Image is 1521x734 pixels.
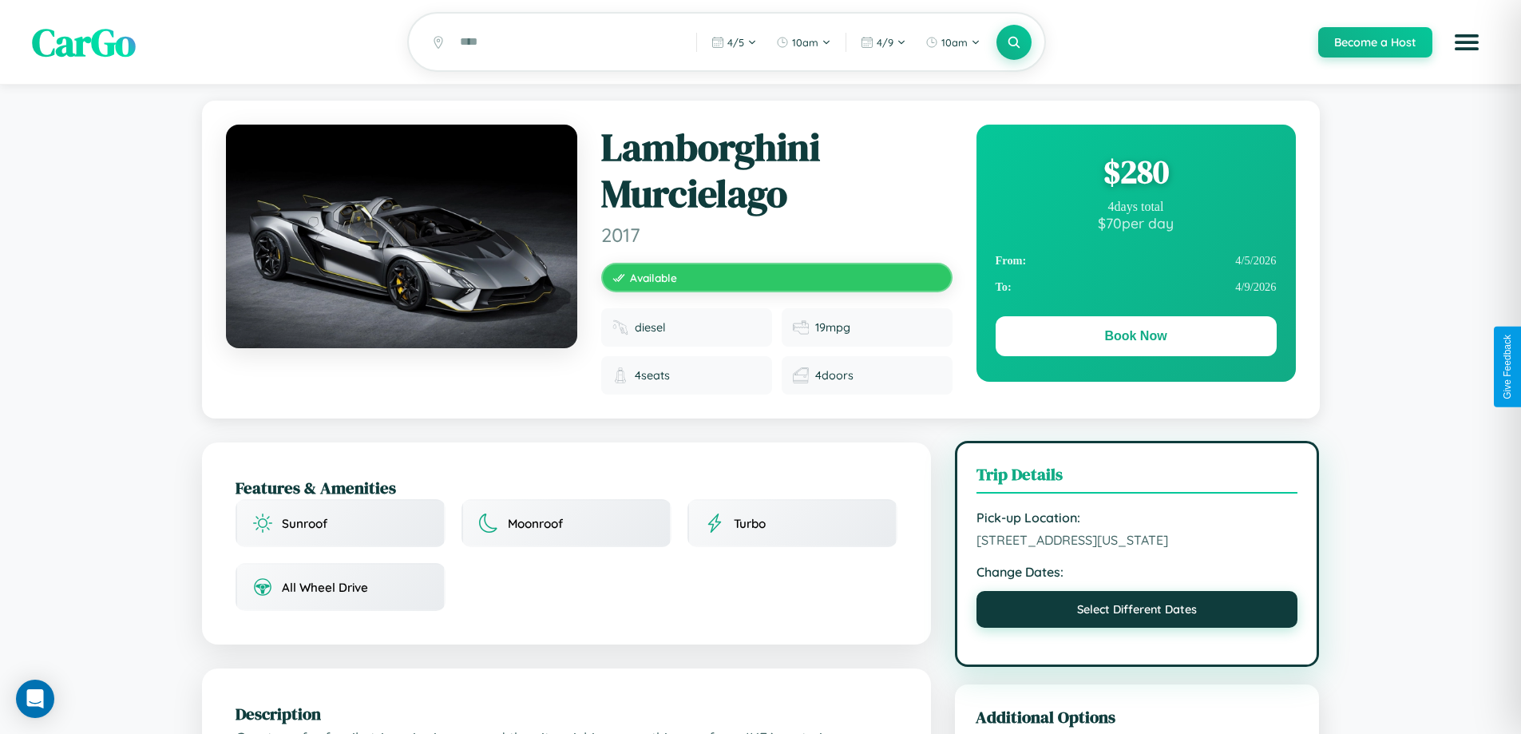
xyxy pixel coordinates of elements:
span: 2017 [601,223,953,247]
img: Doors [793,367,809,383]
h3: Additional Options [976,705,1299,728]
button: Open menu [1444,20,1489,65]
span: 10am [941,36,968,49]
strong: From: [996,254,1027,268]
button: 10am [917,30,988,55]
div: $ 70 per day [996,214,1277,232]
div: Open Intercom Messenger [16,680,54,718]
div: 4 / 5 / 2026 [996,248,1277,274]
span: 19 mpg [815,320,850,335]
strong: To: [996,280,1012,294]
span: 4 / 5 [727,36,744,49]
img: Fuel type [612,319,628,335]
span: 4 doors [815,368,854,383]
span: Available [630,271,677,284]
h2: Features & Amenities [236,476,897,499]
img: Seats [612,367,628,383]
button: Book Now [996,316,1277,356]
button: Become a Host [1318,27,1432,58]
div: 4 days total [996,200,1277,214]
button: Select Different Dates [976,591,1298,628]
span: 4 seats [635,368,670,383]
button: 10am [768,30,839,55]
div: Give Feedback [1502,335,1513,399]
span: Moonroof [508,516,563,531]
h2: Description [236,702,897,725]
span: diesel [635,320,666,335]
span: Turbo [734,516,766,531]
span: All Wheel Drive [282,580,368,595]
button: 4/9 [853,30,914,55]
div: 4 / 9 / 2026 [996,274,1277,300]
h3: Trip Details [976,462,1298,494]
strong: Change Dates: [976,564,1298,580]
span: CarGo [32,16,136,69]
span: Sunroof [282,516,327,531]
img: Fuel efficiency [793,319,809,335]
button: 4/5 [703,30,765,55]
h1: Lamborghini Murcielago [601,125,953,216]
span: 4 / 9 [877,36,893,49]
strong: Pick-up Location: [976,510,1298,526]
img: Lamborghini Murcielago 2017 [226,125,577,348]
span: 10am [792,36,818,49]
span: [STREET_ADDRESS][US_STATE] [976,532,1298,548]
div: $ 280 [996,150,1277,193]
